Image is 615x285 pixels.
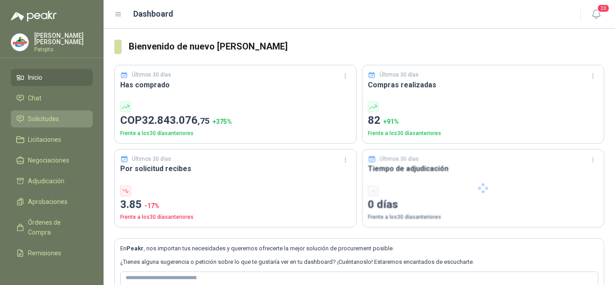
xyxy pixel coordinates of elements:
[597,4,610,13] span: 20
[120,112,351,129] p: COP
[129,40,604,54] h3: Bienvenido de nuevo [PERSON_NAME]
[368,79,598,90] h3: Compras realizadas
[11,69,93,86] a: Inicio
[133,8,173,20] h1: Dashboard
[120,129,351,138] p: Frente a los 30 días anteriores
[28,248,61,258] span: Remisiones
[11,11,57,22] img: Logo peakr
[28,135,61,145] span: Licitaciones
[142,114,210,127] span: 32.843.076
[28,197,68,207] span: Aprobaciones
[132,155,171,163] p: Últimos 30 días
[11,214,93,241] a: Órdenes de Compra
[120,244,598,253] p: En , nos importan tus necesidades y queremos ofrecerte la mejor solución de procurement posible.
[11,110,93,127] a: Solicitudes
[11,152,93,169] a: Negociaciones
[11,244,93,262] a: Remisiones
[34,47,93,52] p: Patojito
[28,155,69,165] span: Negociaciones
[11,34,28,51] img: Company Logo
[383,118,399,125] span: + 91 %
[368,129,598,138] p: Frente a los 30 días anteriores
[28,93,41,103] span: Chat
[28,176,64,186] span: Adjudicación
[120,196,351,213] p: 3.85
[380,71,419,79] p: Últimos 30 días
[120,79,351,90] h3: Has comprado
[120,163,351,174] h3: Por solicitud recibes
[11,193,93,210] a: Aprobaciones
[28,72,42,82] span: Inicio
[11,90,93,107] a: Chat
[120,213,351,222] p: Frente a los 30 días anteriores
[11,131,93,148] a: Licitaciones
[127,245,144,252] b: Peakr
[198,116,210,126] span: ,75
[213,118,232,125] span: + 375 %
[28,114,59,124] span: Solicitudes
[368,112,598,129] p: 82
[34,32,93,45] p: [PERSON_NAME] [PERSON_NAME]
[588,6,604,23] button: 20
[120,258,598,267] p: ¿Tienes alguna sugerencia o petición sobre lo que te gustaría ver en tu dashboard? ¡Cuéntanoslo! ...
[145,202,159,209] span: -17 %
[11,172,93,190] a: Adjudicación
[28,217,84,237] span: Órdenes de Compra
[132,71,171,79] p: Últimos 30 días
